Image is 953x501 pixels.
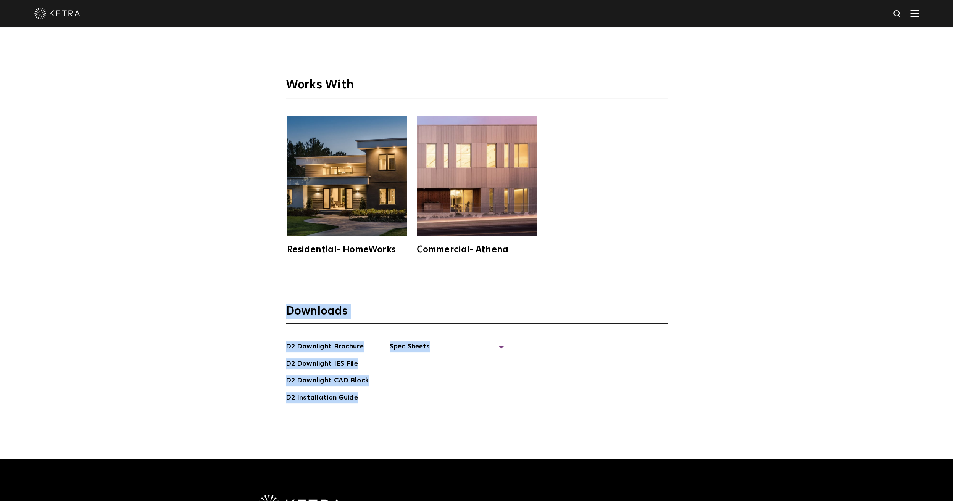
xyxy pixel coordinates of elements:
h3: Downloads [286,304,668,324]
a: Residential- HomeWorks [286,116,408,254]
div: Commercial- Athena [417,245,537,254]
span: Spec Sheets [390,341,504,358]
a: D2 Installation Guide [286,392,358,405]
img: Hamburger%20Nav.svg [910,10,919,17]
a: D2 Downlight IES File [286,358,358,371]
img: homeworks_hero [287,116,407,236]
h3: Works With [286,77,668,98]
div: Residential- HomeWorks [287,245,407,254]
img: ketra-logo-2019-white [34,8,80,19]
a: Commercial- Athena [416,116,538,254]
img: search icon [893,10,902,19]
a: D2 Downlight CAD Block [286,375,369,387]
img: athena-square [417,116,537,236]
a: D2 Downlight Brochure [286,341,364,353]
